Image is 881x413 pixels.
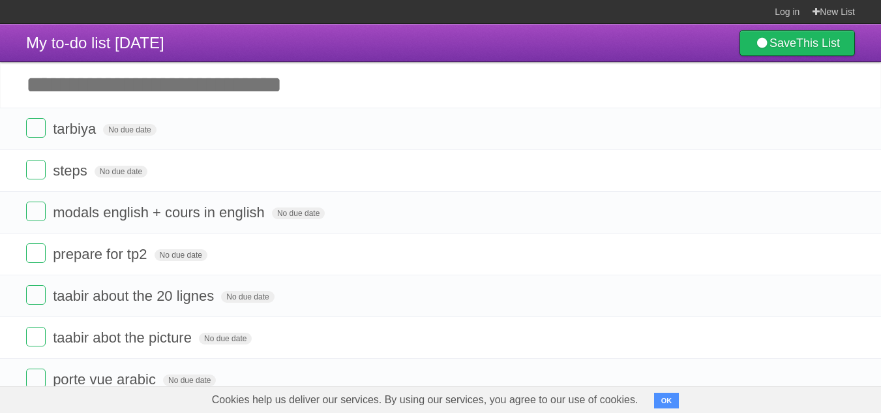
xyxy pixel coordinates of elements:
a: SaveThis List [739,30,855,56]
span: prepare for tp2 [53,246,150,262]
label: Done [26,369,46,388]
span: steps [53,162,91,179]
span: No due date [199,333,252,344]
span: No due date [103,124,156,136]
label: Done [26,327,46,346]
span: No due date [155,249,207,261]
span: No due date [95,166,147,177]
span: Cookies help us deliver our services. By using our services, you agree to our use of cookies. [199,387,651,413]
span: modals english + cours in english [53,204,268,221]
label: Done [26,118,46,138]
b: This List [796,37,840,50]
span: My to-do list [DATE] [26,34,164,52]
label: Done [26,202,46,221]
span: No due date [221,291,274,303]
span: taabir about the 20 lignes [53,288,217,304]
span: No due date [272,207,325,219]
span: No due date [163,375,216,386]
span: porte vue arabic [53,371,159,388]
label: Done [26,160,46,179]
label: Done [26,243,46,263]
label: Done [26,285,46,305]
button: OK [654,393,679,408]
span: tarbiya [53,121,99,137]
span: taabir abot the picture [53,329,195,346]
